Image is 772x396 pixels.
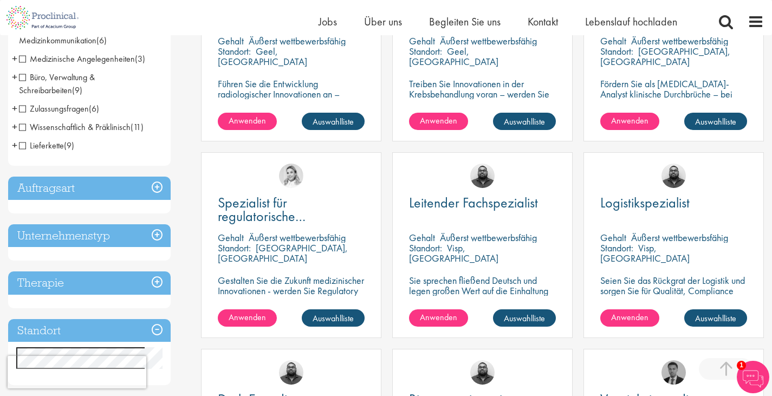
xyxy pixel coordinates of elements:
font: Zulassungsfragen [30,103,89,114]
div: Therapie [8,271,171,295]
font: Äußerst wettbewerbsfähig [249,231,346,244]
font: Gehalt [600,35,626,47]
font: 1 [739,361,743,369]
a: Auswahlliste [684,113,747,130]
font: (11) [131,121,144,133]
a: Lebenslauf hochladen [585,15,677,29]
a: Auswahlliste [684,309,747,327]
img: Ashley Bennett [470,360,495,385]
font: (3) [135,53,145,64]
img: Ashley Bennett [470,164,495,188]
a: Auswahlliste [302,113,365,130]
font: Standort: [218,45,251,57]
font: Anwenden [611,115,648,126]
font: Anwenden [611,311,648,323]
div: Unternehmenstyp [8,224,171,248]
font: Auswahlliste [313,313,354,324]
font: Auswahlliste [313,116,354,127]
font: Standort [17,323,61,337]
font: Spezialist für regulatorische Angelegenheiten [218,193,312,239]
a: Leitender Fachspezialist [409,196,556,210]
a: Auswahlliste [493,113,556,130]
font: Auswahlliste [695,116,736,127]
img: Ashley Bennett [279,360,303,385]
a: Logistikspezialist [600,196,747,210]
font: Auftragsart [17,180,75,195]
font: Unternehmenstyp [17,228,110,243]
a: Jobs [319,15,337,29]
font: Anwenden [420,115,457,126]
font: Lieferkette [30,140,64,151]
font: Standort: [409,45,442,57]
font: Gehalt [600,231,626,244]
font: Äußerst wettbewerbsfähig [631,35,728,47]
font: Leitender Fachspezialist [409,193,538,212]
img: Chatbot [737,361,769,393]
font: (9) [72,85,82,96]
font: Auswahlliste [504,116,545,127]
font: Gehalt [409,231,435,244]
span: Zulassungsfragen [19,103,99,114]
font: Anwenden [229,115,266,126]
a: Auswahlliste [302,309,365,327]
font: Gehalt [218,35,244,47]
font: Anwenden [420,311,457,323]
font: Gehalt [409,35,435,47]
a: Anwenden [409,113,468,130]
iframe: reCAPTCHA [8,356,146,388]
font: Äußerst wettbewerbsfähig [440,231,537,244]
font: Anwenden [229,311,266,323]
font: Äußerst wettbewerbsfähig [440,35,537,47]
font: Visp, [GEOGRAPHIC_DATA] [409,242,498,264]
font: Standort: [409,242,442,254]
a: Spezialist für regulatorische Angelegenheiten [218,196,365,223]
font: Auswahlliste [695,313,736,324]
font: Kontakt [528,15,558,29]
a: Anwenden [218,309,277,327]
font: [GEOGRAPHIC_DATA], [GEOGRAPHIC_DATA] [218,242,348,264]
a: Anwenden [600,309,659,327]
font: (6) [89,103,99,114]
font: Auswahlliste [504,313,545,324]
span: Büro, Verwaltung & Schreibarbeiten [19,72,95,96]
span: Lieferkette [19,140,74,151]
font: Standort: [600,45,633,57]
font: (6) [96,35,107,46]
font: Standort: [600,242,633,254]
font: Geel, [GEOGRAPHIC_DATA] [218,45,307,68]
span: Wissenschaftlich & Präklinisch [19,121,144,133]
a: Über uns [364,15,402,29]
a: Begleiten Sie uns [429,15,501,29]
font: Wissenschaftlich & Präklinisch [30,121,131,133]
a: Anwenden [409,309,468,327]
font: Logistikspezialist [600,193,690,212]
img: Carl Gbolade [661,360,686,385]
font: Visp, [GEOGRAPHIC_DATA] [600,242,690,264]
font: [GEOGRAPHIC_DATA], [GEOGRAPHIC_DATA] [600,45,730,68]
font: Medizinische Angelegenheiten [30,53,135,64]
font: Standort: [218,242,251,254]
font: Geel, [GEOGRAPHIC_DATA] [409,45,498,68]
font: Äußerst wettbewerbsfähig [249,35,346,47]
a: Anwenden [600,113,659,130]
font: Therapie [17,275,64,290]
img: Tamara Lévai [279,164,303,188]
img: Ashley Bennett [661,164,686,188]
font: Gehalt [218,231,244,244]
font: Äußerst wettbewerbsfähig [631,231,728,244]
a: Auswahlliste [493,309,556,327]
font: (9) [64,140,74,151]
a: Anwenden [218,113,277,130]
div: Auftragsart [8,177,171,200]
